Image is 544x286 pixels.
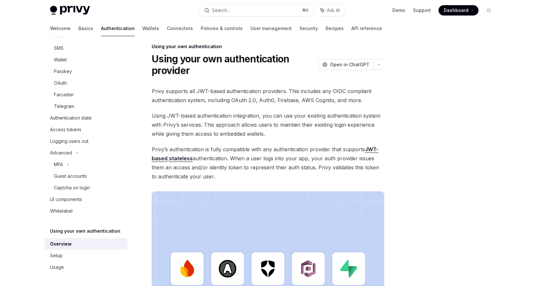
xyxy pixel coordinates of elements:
span: Privy’s authentication is fully compatible with any authentication provider that supports , authe... [152,145,384,181]
h1: Using your own authentication provider [152,53,316,76]
a: Setup [45,250,127,261]
a: Authentication [101,21,135,36]
a: OAuth [45,77,127,89]
a: Telegram [45,101,127,112]
a: Connectors [167,21,193,36]
a: API reference [351,21,382,36]
a: Captcha on login [45,182,127,194]
span: Using JWT-based authentication integration, you can use your existing authentication system with ... [152,111,384,138]
a: stateless [169,155,193,162]
div: Captcha on login [54,184,90,192]
span: ⌘ K [302,8,309,13]
a: Overview [45,238,127,250]
div: Overview [50,240,72,248]
a: Authentication state [45,112,127,124]
h5: Using your own authentication [50,227,120,235]
a: Usage [45,261,127,273]
a: Guest accounts [45,170,127,182]
div: Using your own authentication [152,43,384,50]
a: Welcome [50,21,71,36]
div: Telegram [54,102,74,110]
a: Support [413,7,431,14]
a: UI components [45,194,127,205]
a: Recipes [326,21,344,36]
div: Guest accounts [54,172,87,180]
a: Basics [78,21,93,36]
img: light logo [50,6,90,15]
a: Wallets [142,21,159,36]
a: SMS [45,42,127,54]
a: Whitelabel [45,205,127,217]
button: Ask AI [316,5,344,16]
button: Toggle dark mode [484,5,494,16]
div: OAuth [54,79,67,87]
div: Usage [50,263,64,271]
div: Advanced [50,149,72,157]
span: Privy supports all JWT-based authentication providers. This includes any OIDC compliant authentic... [152,87,384,105]
div: MFA [54,161,63,168]
button: Search...⌘K [200,5,313,16]
a: Passkey [45,66,127,77]
a: Security [299,21,318,36]
a: User management [250,21,292,36]
div: UI components [50,196,82,203]
div: Whitelabel [50,207,73,215]
span: Open in ChatGPT [330,61,369,68]
a: Logging users out [45,135,127,147]
span: Ask AI [327,7,340,14]
a: Demo [392,7,405,14]
div: SMS [54,44,64,52]
span: Dashboard [444,7,468,14]
a: Policies & controls [201,21,243,36]
a: Access tokens [45,124,127,135]
a: Wallet [45,54,127,66]
button: Open in ChatGPT [318,59,373,70]
div: Authentication state [50,114,92,122]
div: Setup [50,252,63,260]
div: Passkey [54,68,72,75]
div: Logging users out [50,137,88,145]
div: Farcaster [54,91,74,99]
a: Farcaster [45,89,127,101]
a: Dashboard [438,5,479,16]
div: Wallet [54,56,67,64]
div: Access tokens [50,126,81,133]
div: Search... [212,6,230,14]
